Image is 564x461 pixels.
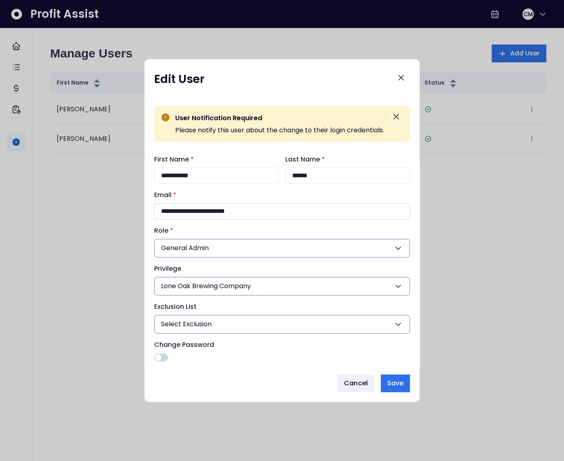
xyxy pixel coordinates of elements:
span: Save [387,378,403,388]
span: Cancel [344,378,368,388]
label: Role [154,226,405,236]
button: Cancel [337,374,374,392]
label: Email [154,190,405,200]
button: Save [381,374,410,392]
h1: Edit User [154,72,204,87]
span: General Admin [161,243,209,253]
span: User Notification Required [175,113,262,123]
label: Last Name [285,155,405,164]
span: Select Exclusion [161,319,212,329]
label: Change Password [154,340,405,350]
button: Close [392,69,410,87]
p: Please notify this user about the change to their login credentials. [175,125,384,135]
button: Dismiss [389,109,403,124]
label: Exclusion List [154,302,405,312]
label: First Name [154,155,274,164]
label: Privilege [154,264,405,274]
span: Lone Oak Brewing Company [161,281,251,291]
